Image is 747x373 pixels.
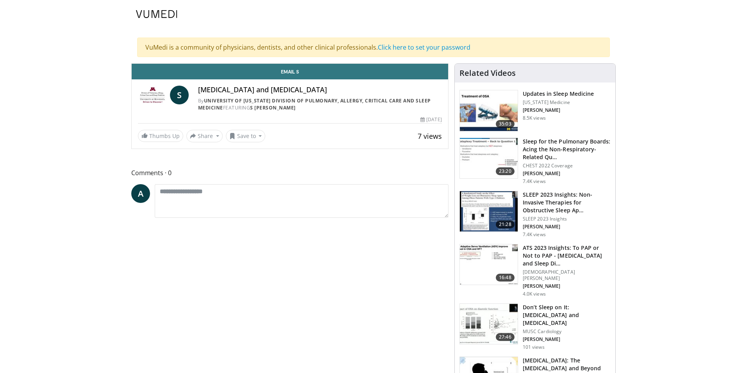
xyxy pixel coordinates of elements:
span: Comments 0 [131,168,449,178]
p: Kara Dupuy-Mccauley [523,170,611,177]
p: [DEMOGRAPHIC_DATA][PERSON_NAME] [523,269,611,282]
h4: Related Videos [459,68,516,78]
h4: [MEDICAL_DATA] and [MEDICAL_DATA] [198,86,442,94]
a: University of [US_STATE] Division of Pulmonary, Allergy, Critical Care and Sleep Medicine [198,97,431,111]
img: 1b28fd78-e194-4440-a9da-6515a7836199.150x105_q85_crop-smart_upscale.jpg [460,90,518,131]
button: Share [186,130,223,142]
a: 35:03 Updates in Sleep Medicine [US_STATE] Medicine [PERSON_NAME] 8.5K views [459,90,611,131]
p: 4.0K views [523,291,546,297]
a: 16:48 ATS 2023 Insights: To PAP or Not to PAP - [MEDICAL_DATA] and Sleep Di… [DEMOGRAPHIC_DATA][P... [459,244,611,297]
p: 7.4K views [523,178,546,185]
p: MUSC Cardiology [523,328,611,335]
img: e0da9332-76d3-4490-9302-7b0be96a7cdb.150x105_q85_crop-smart_upscale.jpg [460,191,518,232]
div: By FEATURING [198,97,442,111]
h3: SLEEP 2023 Insights: Non-Invasive Therapies for Obstructive Sleep Apnea [523,191,611,214]
span: 35:03 [496,120,515,128]
a: 23:20 Sleep for the Pulmonary Boards: Acing the Non-Respiratory-Related Qu… CHEST 2022 Coverage [... [459,138,611,185]
span: 21:28 [496,221,515,228]
span: 27:46 [496,333,515,341]
img: 10c22b44-b763-49b4-9878-337a589fe2ae.150x105_q85_crop-smart_upscale.jpg [460,244,518,285]
span: 16:48 [496,274,515,282]
img: 095413b8-3156-4c12-a7bd-a331bbd6643d.150x105_q85_crop-smart_upscale.jpg [460,304,518,344]
img: 9ae18581-15d7-4e3f-9e17-ab981157280a.150x105_q85_crop-smart_upscale.jpg [460,138,518,179]
img: VuMedi Logo [136,10,177,18]
a: S [170,86,189,104]
a: 27:46 Don’t Sleep on It: [MEDICAL_DATA] and [MEDICAL_DATA] MUSC Cardiology [PERSON_NAME] 101 views [459,303,611,350]
p: Atul Malhotra [523,224,611,230]
h3: Sleep for the Pulmonary Boards: Acing the Non-Respiratory-Related Questions [523,138,611,161]
span: 23:20 [496,167,515,175]
a: A [131,184,150,203]
p: 101 views [523,344,545,350]
a: Thumbs Up [138,130,183,142]
p: Megan Acho [523,107,594,113]
p: Gregory Jackson [523,336,611,343]
p: 7.4K views [523,231,546,238]
div: [DATE] [420,116,441,123]
p: SLEEP 2023 Insights [523,216,611,222]
button: Save to [226,130,266,142]
a: 21:28 SLEEP 2023 Insights: Non-Invasive Therapies for Obstructive Sleep Ap… SLEEP 2023 Insights [... [459,191,611,238]
h3: ATS 2023 Insights: To PAP or Not to PAP - Heart Failure and Sleep Disordered Breathing [523,244,611,267]
h3: Updates in Sleep Medicine [523,90,594,98]
p: [US_STATE] Medicine [523,99,594,106]
span: 7 views [418,131,442,141]
img: University of Minnesota Division of Pulmonary, Allergy, Critical Care and Sleep Medicine [138,86,167,104]
div: VuMedi is a community of physicians, dentists, and other clinical professionals. [137,38,610,57]
a: Email S [132,64,448,79]
a: Click here to set your password [378,43,470,52]
a: S [PERSON_NAME] [250,104,296,111]
p: CHEST 2022 Coverage [523,163,611,169]
h3: [MEDICAL_DATA]: The [MEDICAL_DATA] and Beyond [523,357,611,372]
h3: Don’t Sleep on It: [MEDICAL_DATA] and [MEDICAL_DATA] [523,303,611,327]
p: 8.5K views [523,115,546,121]
p: Vaishnavi Kundel [523,283,611,289]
